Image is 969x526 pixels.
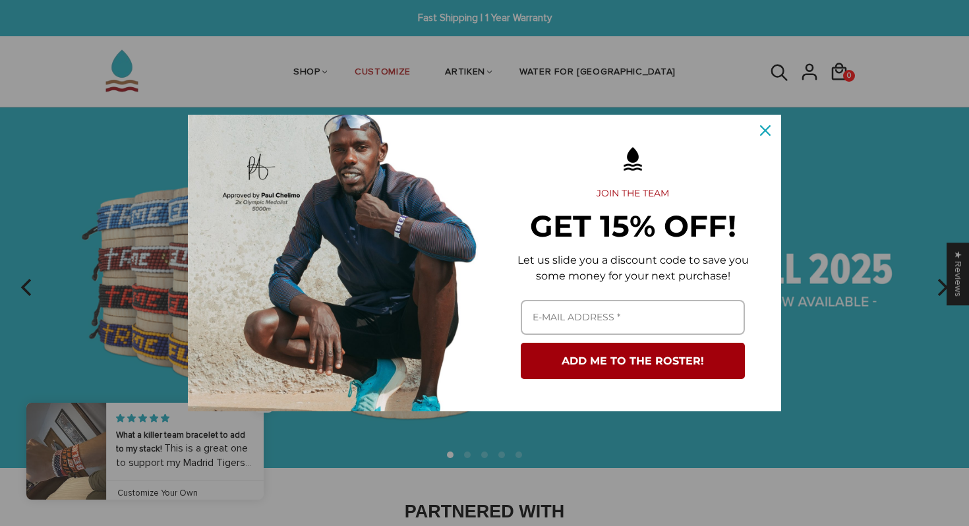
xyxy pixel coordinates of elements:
[530,208,736,244] strong: GET 15% OFF!
[506,188,760,200] h2: JOIN THE TEAM
[506,252,760,284] p: Let us slide you a discount code to save you some money for your next purchase!
[521,343,745,379] button: ADD ME TO THE ROSTER!
[749,115,781,146] button: Close
[521,300,745,335] input: Email field
[760,125,771,136] svg: close icon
